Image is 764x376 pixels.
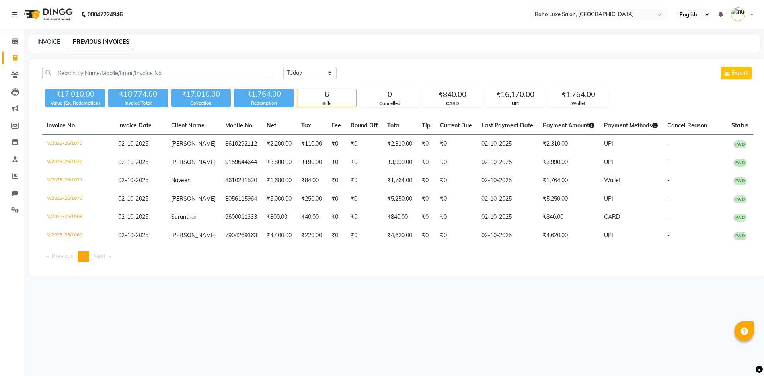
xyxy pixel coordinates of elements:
[733,159,747,167] span: PAID
[70,35,133,49] a: PREVIOUS INVOICES
[82,253,85,260] span: 1
[45,100,105,107] div: Value (Ex. Redemption)
[262,171,296,190] td: ₹1,680.00
[296,190,327,208] td: ₹250.00
[382,135,417,154] td: ₹2,310.00
[417,226,435,245] td: ₹0
[423,89,482,100] div: ₹840.00
[667,195,670,202] span: -
[435,226,477,245] td: ₹0
[262,190,296,208] td: ₹5,000.00
[327,208,346,226] td: ₹0
[118,122,152,129] span: Invoice Date
[171,122,205,129] span: Client Name
[604,232,613,239] span: UPI
[42,251,753,262] nav: Pagination
[604,177,621,184] span: Wallet
[667,140,670,147] span: -
[604,122,658,129] span: Payment Methods
[486,100,545,107] div: UPI
[296,226,327,245] td: ₹220.00
[604,213,620,220] span: CARD
[327,226,346,245] td: ₹0
[604,158,613,166] span: UPI
[118,232,148,239] span: 02-10-2025
[721,67,752,79] button: Export
[171,100,231,107] div: Collection
[477,190,538,208] td: 02-10-2025
[477,208,538,226] td: 02-10-2025
[171,177,191,184] span: Naveen
[267,122,276,129] span: Net
[20,3,75,25] img: logo
[297,100,356,107] div: Bills
[331,122,341,129] span: Fee
[42,67,271,79] input: Search by Name/Mobile/Email/Invoice No
[731,344,756,368] iframe: chat widget
[171,232,216,239] span: [PERSON_NAME]
[481,122,533,129] span: Last Payment Date
[220,190,262,208] td: 8056115964
[171,158,216,166] span: [PERSON_NAME]
[440,122,472,129] span: Current Due
[477,226,538,245] td: 02-10-2025
[667,232,670,239] span: -
[220,153,262,171] td: 9159644644
[604,140,613,147] span: UPI
[94,253,105,260] span: Next
[346,190,382,208] td: ₹0
[417,190,435,208] td: ₹0
[667,122,707,129] span: Cancel Reason
[538,226,599,245] td: ₹4,620.00
[118,140,148,147] span: 02-10-2025
[422,122,431,129] span: Tip
[733,214,747,222] span: PAID
[225,122,254,129] span: Mobile No.
[435,171,477,190] td: ₹0
[220,208,262,226] td: 9600011333
[731,122,748,129] span: Status
[423,100,482,107] div: CARD
[417,208,435,226] td: ₹0
[435,208,477,226] td: ₹0
[667,177,670,184] span: -
[731,7,745,21] img: null
[667,158,670,166] span: -
[88,3,123,25] b: 08047224946
[382,171,417,190] td: ₹1,764.00
[382,153,417,171] td: ₹3,990.00
[52,253,74,260] span: Previous
[220,135,262,154] td: 8610292112
[220,171,262,190] td: 8610231530
[346,171,382,190] td: ₹0
[327,171,346,190] td: ₹0
[118,213,148,220] span: 02-10-2025
[297,89,356,100] div: 6
[171,195,216,202] span: [PERSON_NAME]
[549,100,608,107] div: Wallet
[296,135,327,154] td: ₹110.00
[108,89,168,100] div: ₹18,774.00
[486,89,545,100] div: ₹16,170.00
[327,153,346,171] td: ₹0
[733,232,747,240] span: PAID
[108,100,168,107] div: Invoice Total
[37,38,60,45] a: INVOICE
[604,195,613,202] span: UPI
[417,135,435,154] td: ₹0
[346,208,382,226] td: ₹0
[47,122,76,129] span: Invoice No.
[733,140,747,148] span: PAID
[538,208,599,226] td: ₹840.00
[382,190,417,208] td: ₹5,250.00
[346,135,382,154] td: ₹0
[731,69,748,76] span: Export
[733,177,747,185] span: PAID
[417,153,435,171] td: ₹0
[382,226,417,245] td: ₹4,620.00
[42,135,113,154] td: V/2025-26/1073
[262,226,296,245] td: ₹4,400.00
[171,213,197,220] span: Suranthar
[171,89,231,100] div: ₹17,010.00
[262,208,296,226] td: ₹800.00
